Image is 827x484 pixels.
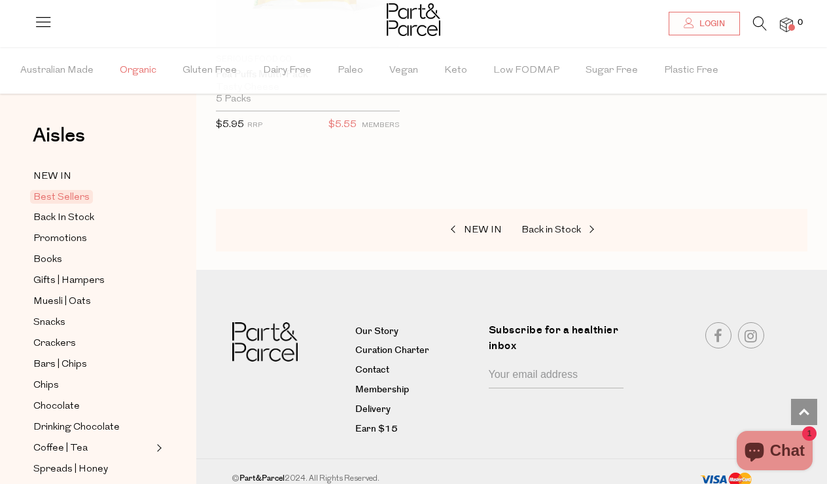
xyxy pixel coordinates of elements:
[30,190,93,204] span: Best Sellers
[263,48,311,94] span: Dairy Free
[33,335,152,352] a: Crackers
[33,419,152,436] a: Drinking Chocolate
[33,210,152,226] a: Back In Stock
[355,324,478,340] a: Our Story
[355,363,478,379] a: Contact
[33,121,85,150] span: Aisles
[33,377,152,394] a: Chips
[389,48,418,94] span: Vegan
[489,322,631,363] label: Subscribe for a healthier inbox
[794,17,806,29] span: 0
[387,3,440,36] img: Part&Parcel
[33,462,108,477] span: Spreads | Honey
[780,18,793,31] a: 0
[33,399,80,415] span: Chocolate
[153,440,162,456] button: Expand/Collapse Coffee | Tea
[33,398,152,415] a: Chocolate
[120,48,156,94] span: Organic
[33,420,120,436] span: Drinking Chocolate
[328,117,357,134] span: $5.55
[586,48,638,94] span: Sugar Free
[355,382,478,398] a: Membership
[355,402,478,418] a: Delivery
[33,357,87,373] span: Bars | Chips
[493,48,559,94] span: Low FODMAP
[183,48,237,94] span: Gluten Free
[239,473,285,484] b: Part&Parcel
[216,94,251,105] span: 5 Packs
[33,336,76,352] span: Crackers
[33,252,62,268] span: Books
[33,293,152,310] a: Muesli | Oats
[355,343,478,359] a: Curation Charter
[33,356,152,373] a: Bars | Chips
[733,431,817,474] inbox-online-store-chat: Shopify online store chat
[464,225,502,235] span: NEW IN
[33,168,152,185] a: NEW IN
[371,222,502,239] a: NEW IN
[338,48,363,94] span: Paleo
[664,48,718,94] span: Plastic Free
[521,225,581,235] span: Back in Stock
[669,12,740,35] a: Login
[521,222,652,239] a: Back in Stock
[216,120,244,130] span: $5.95
[33,441,88,456] span: Coffee | Tea
[33,273,105,289] span: Gifts | Hampers
[489,363,624,388] input: Your email address
[33,294,91,310] span: Muesli | Oats
[362,122,400,129] small: MEMBERS
[33,126,85,158] a: Aisles
[20,48,94,94] span: Australian Made
[33,210,94,226] span: Back In Stock
[33,314,152,331] a: Snacks
[232,322,298,362] img: Part&Parcel
[33,189,152,205] a: Best Sellers
[33,378,59,394] span: Chips
[696,18,725,29] span: Login
[33,315,65,331] span: Snacks
[33,169,71,185] span: NEW IN
[33,231,152,247] a: Promotions
[355,422,478,437] a: Earn $15
[33,461,152,477] a: Spreads | Honey
[33,231,87,247] span: Promotions
[33,272,152,289] a: Gifts | Hampers
[247,122,262,129] small: RRP
[444,48,467,94] span: Keto
[33,440,152,456] a: Coffee | Tea
[33,251,152,268] a: Books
